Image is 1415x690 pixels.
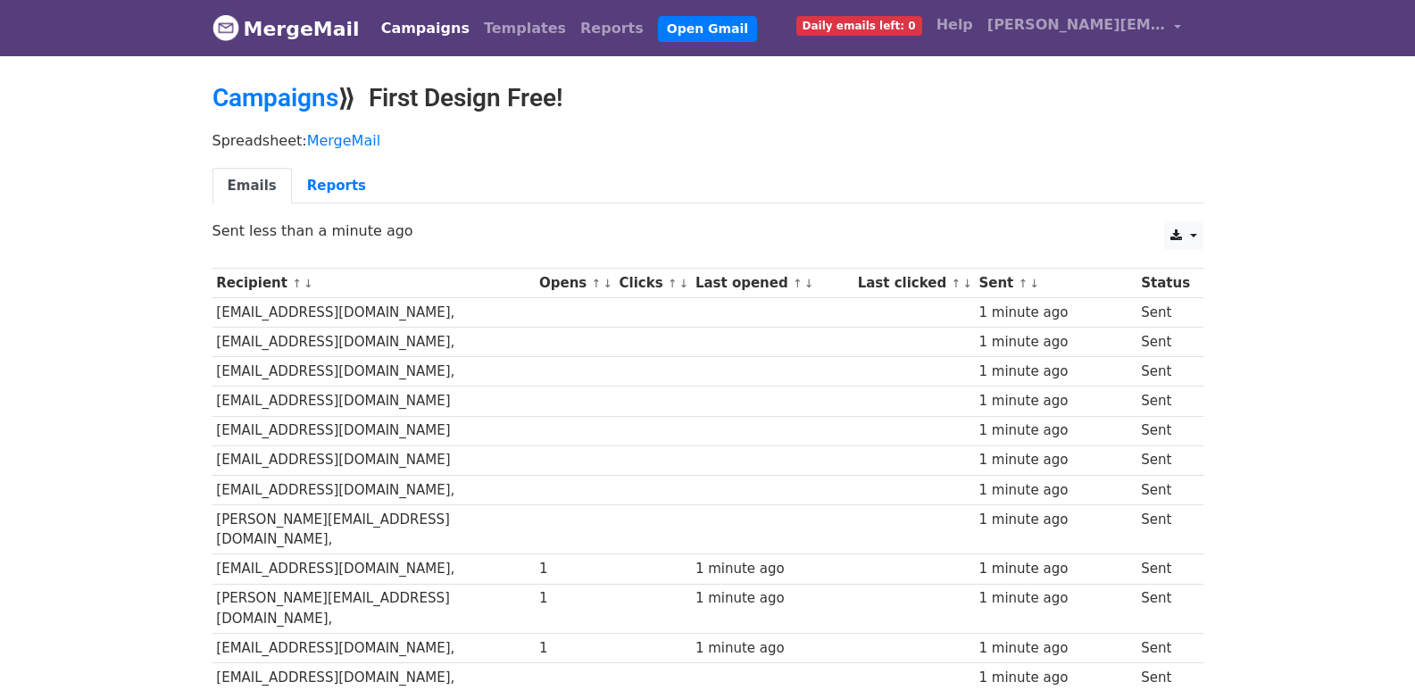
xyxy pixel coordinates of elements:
div: 1 minute ago [695,588,849,609]
p: Spreadsheet: [212,131,1203,150]
td: [EMAIL_ADDRESS][DOMAIN_NAME], [212,328,536,357]
span: [PERSON_NAME][EMAIL_ADDRESS][DOMAIN_NAME] [987,14,1166,36]
td: Sent [1136,445,1194,475]
p: Sent less than a minute ago [212,221,1203,240]
div: 1 [539,588,611,609]
a: Templates [477,11,573,46]
th: Last clicked [853,269,975,298]
td: Sent [1136,634,1194,663]
div: 1 minute ago [695,559,849,579]
a: MergeMail [212,10,360,47]
td: [EMAIL_ADDRESS][DOMAIN_NAME], [212,634,536,663]
div: 1 minute ago [978,332,1132,353]
th: Status [1136,269,1194,298]
a: [PERSON_NAME][EMAIL_ADDRESS][DOMAIN_NAME] [980,7,1189,49]
a: Reports [573,11,651,46]
td: [EMAIL_ADDRESS][DOMAIN_NAME] [212,387,536,416]
div: 1 [539,638,611,659]
td: Sent [1136,387,1194,416]
td: Sent [1136,584,1194,634]
a: Campaigns [374,11,477,46]
th: Sent [975,269,1137,298]
a: ↓ [603,277,612,290]
div: 1 minute ago [978,638,1132,659]
th: Last opened [691,269,853,298]
div: 1 [539,559,611,579]
td: Sent [1136,475,1194,504]
td: [EMAIL_ADDRESS][DOMAIN_NAME] [212,445,536,475]
a: ↓ [962,277,972,290]
div: 1 minute ago [978,588,1132,609]
img: MergeMail logo [212,14,239,41]
td: Sent [1136,328,1194,357]
a: ↑ [292,277,302,290]
a: ↓ [804,277,814,290]
td: Sent [1136,554,1194,584]
td: [EMAIL_ADDRESS][DOMAIN_NAME], [212,298,536,328]
a: Daily emails left: 0 [789,7,929,43]
a: Reports [292,168,381,204]
td: [PERSON_NAME][EMAIL_ADDRESS][DOMAIN_NAME], [212,504,536,554]
a: ↑ [1019,277,1028,290]
span: Daily emails left: 0 [796,16,922,36]
div: 1 minute ago [695,638,849,659]
a: ↑ [951,277,961,290]
th: Clicks [615,269,691,298]
div: 1 minute ago [978,480,1132,501]
td: Sent [1136,298,1194,328]
a: ↓ [304,277,313,290]
a: ↑ [793,277,803,290]
td: [EMAIL_ADDRESS][DOMAIN_NAME] [212,416,536,445]
td: Sent [1136,357,1194,387]
a: Emails [212,168,292,204]
div: 1 minute ago [978,362,1132,382]
a: Help [929,7,980,43]
a: ↓ [1029,277,1039,290]
th: Opens [535,269,615,298]
div: 1 minute ago [978,510,1132,530]
div: 1 minute ago [978,303,1132,323]
td: Sent [1136,416,1194,445]
td: [EMAIL_ADDRESS][DOMAIN_NAME], [212,554,536,584]
td: [EMAIL_ADDRESS][DOMAIN_NAME], [212,357,536,387]
a: ↑ [668,277,678,290]
a: Open Gmail [658,16,757,42]
td: [PERSON_NAME][EMAIL_ADDRESS][DOMAIN_NAME], [212,584,536,634]
td: [EMAIL_ADDRESS][DOMAIN_NAME], [212,475,536,504]
h2: ⟫ First Design Free! [212,83,1203,113]
div: 1 minute ago [978,668,1132,688]
td: Sent [1136,504,1194,554]
a: Campaigns [212,83,338,112]
div: 1 minute ago [978,420,1132,441]
a: MergeMail [307,132,380,149]
th: Recipient [212,269,536,298]
div: 1 minute ago [978,559,1132,579]
div: 1 minute ago [978,391,1132,412]
a: ↑ [591,277,601,290]
div: 1 minute ago [978,450,1132,470]
a: ↓ [679,277,689,290]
